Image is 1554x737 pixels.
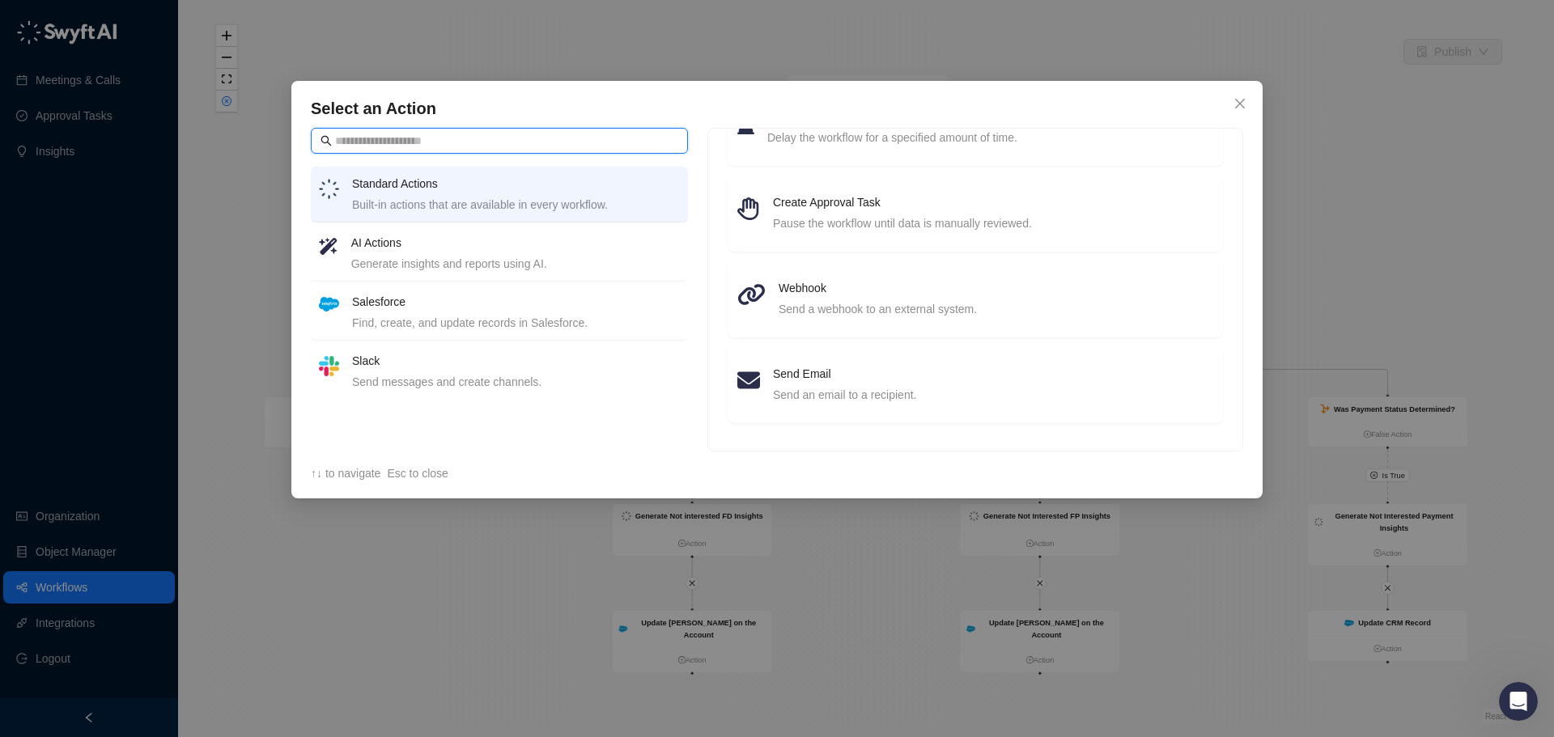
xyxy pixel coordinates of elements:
h4: Standard Actions [352,175,680,193]
h4: AI Actions [351,234,680,252]
span: neutral face reaction [14,623,28,638]
h4: Salesforce [352,293,680,311]
h4: Send Email [773,365,1213,383]
div: Generate insights and reports using AI. [351,255,680,273]
img: slack-Cn3INd-T.png [319,356,339,376]
div: Send a webhook to an external system. [779,300,1213,318]
div: Send an email to a recipient. [773,386,1213,404]
span: Esc to close [387,467,448,480]
span: 😐 [14,623,28,638]
span: ↑↓ to navigate [311,467,380,480]
span: search [321,135,332,146]
button: Close [1227,91,1253,116]
div: Built-in actions that are available in every workflow. [352,196,680,214]
span: 😃 [27,623,40,638]
button: go back [11,6,41,37]
button: Collapse window [486,6,517,37]
h4: Select an Action [311,97,1243,120]
h4: Webhook [779,279,1213,297]
div: Close [517,6,546,36]
div: Find, create, and update records in Salesforce. [352,314,680,332]
img: logo-small-inverted-DW8HDUn_.png [319,179,339,199]
span: smiley reaction [27,623,40,638]
h4: Slack [352,352,680,370]
span: close [1233,97,1246,110]
div: Pause the workflow until data is manually reviewed. [773,214,1213,232]
img: salesforce-ChMvK6Xa.png [319,297,339,311]
div: Delay the workflow for a specified amount of time. [767,129,1213,146]
h4: Create Approval Task [773,193,1213,211]
div: Send messages and create channels. [352,373,680,391]
iframe: Intercom live chat [1499,682,1538,721]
